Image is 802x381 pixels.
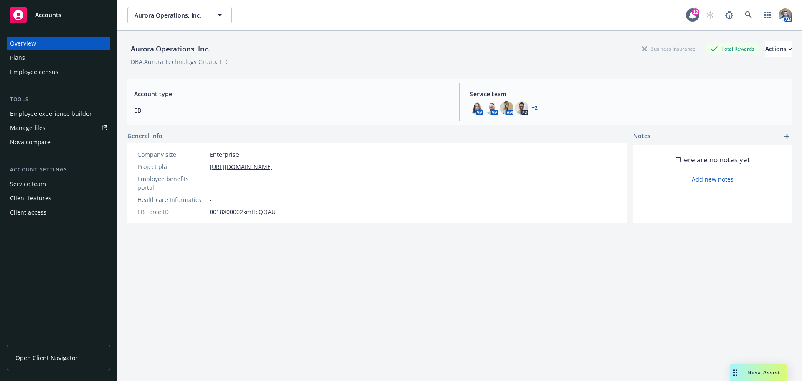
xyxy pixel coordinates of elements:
[470,101,483,115] img: photo
[7,136,110,149] a: Nova compare
[137,174,206,192] div: Employee benefits portal
[10,192,51,205] div: Client features
[7,192,110,205] a: Client features
[35,12,61,18] span: Accounts
[706,43,759,54] div: Total Rewards
[470,89,785,98] span: Service team
[210,162,273,171] a: [URL][DOMAIN_NAME]
[485,101,498,115] img: photo
[10,107,92,120] div: Employee experience builder
[730,364,787,381] button: Nova Assist
[10,136,51,149] div: Nova compare
[515,101,528,115] img: photo
[210,150,239,159] span: Enterprise
[137,207,206,216] div: EB Force ID
[740,7,757,23] a: Search
[131,57,229,66] div: DBA: Aurora Technology Group, LLC
[10,65,58,79] div: Employee census
[137,162,206,171] div: Project plan
[127,43,213,54] div: Aurora Operations, Inc.
[702,7,718,23] a: Start snowing
[15,353,78,362] span: Open Client Navigator
[730,364,741,381] div: Drag to move
[137,195,206,204] div: Healthcare Informatics
[782,131,792,141] a: add
[692,175,733,184] a: Add new notes
[7,121,110,135] a: Manage files
[7,206,110,219] a: Client access
[135,11,207,20] span: Aurora Operations, Inc.
[7,177,110,191] a: Service team
[137,150,206,159] div: Company size
[127,7,232,23] button: Aurora Operations, Inc.
[7,107,110,120] a: Employee experience builder
[10,206,46,219] div: Client access
[10,51,25,64] div: Plans
[721,7,738,23] a: Report a Bug
[210,195,212,204] span: -
[692,8,699,16] div: 12
[7,37,110,50] a: Overview
[134,106,449,115] span: EB
[500,101,513,115] img: photo
[779,8,792,22] img: photo
[10,121,46,135] div: Manage files
[210,179,212,188] span: -
[633,131,650,141] span: Notes
[747,369,780,376] span: Nova Assist
[7,95,110,104] div: Tools
[765,41,792,57] button: Actions
[759,7,776,23] a: Switch app
[134,89,449,98] span: Account type
[10,37,36,50] div: Overview
[7,166,110,174] div: Account settings
[7,3,110,27] a: Accounts
[210,207,276,216] span: 0018X00002xmHcQQAU
[638,43,700,54] div: Business Insurance
[127,131,162,140] span: General info
[7,65,110,79] a: Employee census
[10,177,46,191] div: Service team
[7,51,110,64] a: Plans
[532,105,538,110] a: +2
[676,155,750,165] span: There are no notes yet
